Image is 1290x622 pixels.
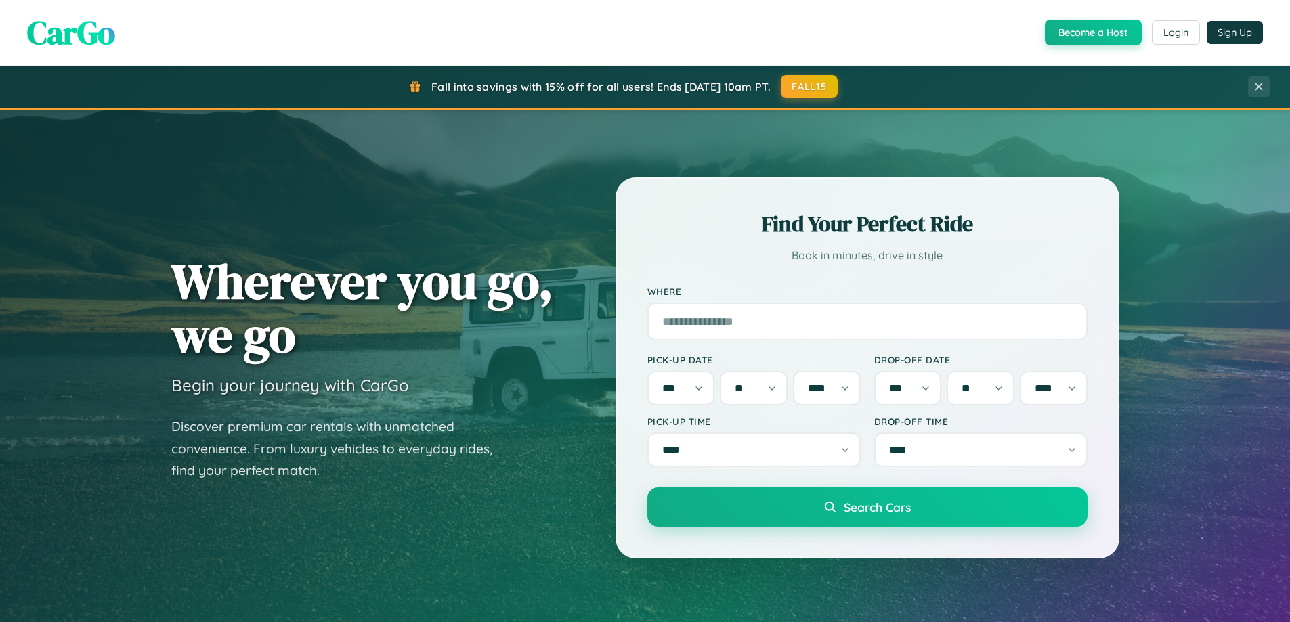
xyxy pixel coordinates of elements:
p: Book in minutes, drive in style [647,246,1088,265]
button: Sign Up [1207,21,1263,44]
label: Where [647,286,1088,297]
span: Fall into savings with 15% off for all users! Ends [DATE] 10am PT. [431,80,771,93]
label: Pick-up Date [647,354,861,365]
label: Drop-off Date [874,354,1088,365]
h3: Begin your journey with CarGo [171,375,409,395]
h1: Wherever you go, we go [171,254,553,361]
label: Drop-off Time [874,416,1088,427]
p: Discover premium car rentals with unmatched convenience. From luxury vehicles to everyday rides, ... [171,416,510,482]
button: FALL15 [781,75,838,98]
button: Login [1152,20,1200,45]
span: Search Cars [844,499,911,514]
span: CarGo [27,10,115,55]
h2: Find Your Perfect Ride [647,209,1088,239]
button: Search Cars [647,487,1088,527]
label: Pick-up Time [647,416,861,427]
button: Become a Host [1045,20,1142,45]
